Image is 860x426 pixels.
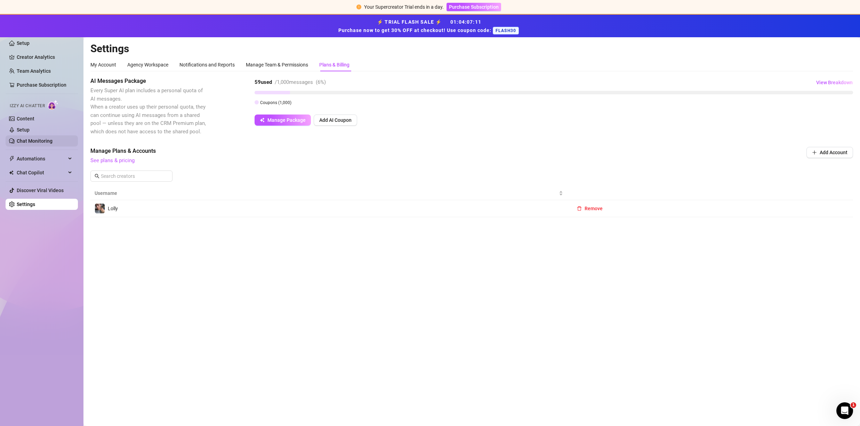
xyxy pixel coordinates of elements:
[179,61,235,69] div: Notifications and Reports
[450,19,481,25] span: 01 : 04 : 07 : 11
[255,79,272,85] strong: 59 used
[17,167,66,178] span: Chat Copilot
[17,138,53,144] a: Chat Monitoring
[585,206,603,211] span: Remove
[127,61,168,69] div: Agency Workspace
[17,82,66,88] a: Purchase Subscription
[836,402,853,419] iframe: Intercom live chat
[101,172,163,180] input: Search creators
[338,19,522,33] strong: ⚡ TRIAL FLASH SALE ⚡
[90,187,567,200] th: Username
[9,170,14,175] img: Chat Copilot
[17,127,30,133] a: Setup
[806,147,853,158] button: Add Account
[449,4,499,10] span: Purchase Subscription
[246,61,308,69] div: Manage Team & Permissions
[364,4,444,10] span: Your Supercreator Trial ends in a day.
[338,27,493,33] strong: Purchase now to get 30% OFF at checkout! Use coupon code:
[319,117,352,123] span: Add AI Coupon
[255,115,311,126] button: Manage Package
[447,3,501,11] button: Purchase Subscription
[90,61,116,69] div: My Account
[816,80,853,85] span: View Breakdown
[260,100,291,105] span: Coupons ( 1,000 )
[17,202,35,207] a: Settings
[577,206,582,211] span: delete
[17,188,64,193] a: Discover Viral Videos
[851,402,856,408] span: 1
[48,100,58,110] img: AI Chatter
[90,147,759,155] span: Manage Plans & Accounts
[108,206,118,211] span: Lolly
[812,150,817,155] span: plus
[319,61,349,69] div: Plans & Billing
[816,77,853,88] button: View Breakdown
[10,103,45,109] span: Izzy AI Chatter
[820,150,847,155] span: Add Account
[90,87,206,135] span: Every Super AI plan includes a personal quota of AI messages. When a creator uses up their person...
[90,42,853,55] h2: Settings
[17,68,51,74] a: Team Analytics
[275,79,313,85] span: / 1,000 messages
[493,27,519,34] span: FLASH30
[95,174,99,179] span: search
[95,204,105,213] img: Lolly
[17,116,34,121] a: Content
[356,5,361,9] span: exclamation-circle
[90,157,135,164] a: See plans & pricing
[314,115,357,126] button: Add AI Coupon
[447,4,501,10] a: Purchase Subscription
[17,153,66,164] span: Automations
[316,79,326,85] span: ( 6 %)
[90,77,207,85] span: AI Messages Package
[571,203,608,214] button: Remove
[267,117,306,123] span: Manage Package
[9,156,15,161] span: thunderbolt
[17,40,30,46] a: Setup
[17,52,72,63] a: Creator Analytics
[95,189,557,197] span: Username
